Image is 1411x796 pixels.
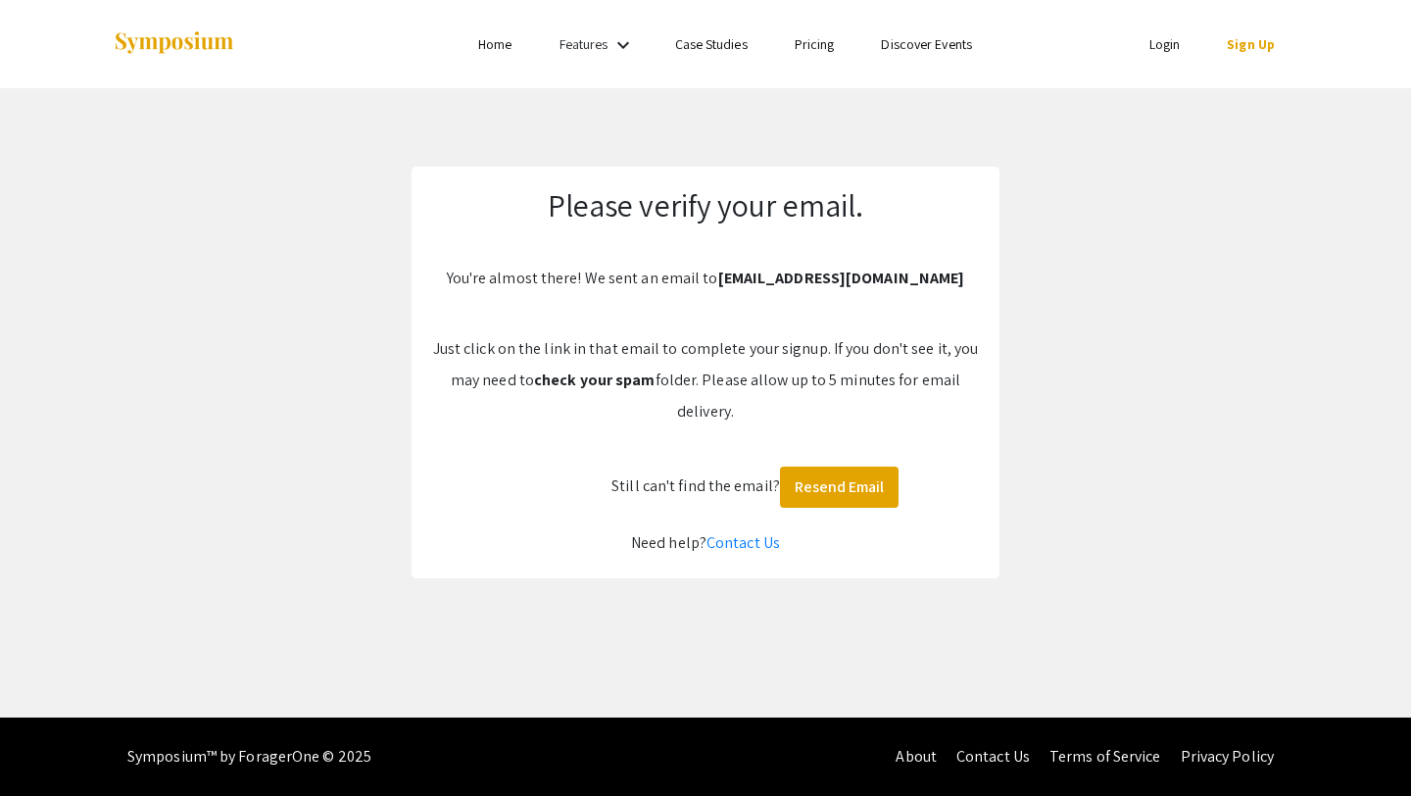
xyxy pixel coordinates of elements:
[795,35,835,53] a: Pricing
[15,708,83,781] iframe: Chat
[431,527,980,559] div: Need help?
[1149,35,1181,53] a: Login
[1181,746,1274,767] a: Privacy Policy
[431,333,980,427] p: Just click on the link in that email to complete your signup. If you don't see it, you may need t...
[127,718,371,796] div: Symposium™ by ForagerOne © 2025
[611,33,635,57] mat-icon: Expand Features list
[675,35,748,53] a: Case Studies
[431,186,980,224] h2: Please verify your email.
[478,35,511,53] a: Home
[412,167,999,578] div: You're almost there! We sent an email to Still can't find the email?
[1227,35,1275,53] a: Sign Up
[560,35,608,53] a: Features
[956,746,1030,767] a: Contact Us
[881,35,972,53] a: Discover Events
[1049,746,1161,767] a: Terms of Service
[113,30,235,57] img: Symposium by ForagerOne
[534,370,656,390] b: check your spam
[896,746,937,767] a: About
[706,532,780,553] a: Contact Us
[718,268,965,288] b: [EMAIL_ADDRESS][DOMAIN_NAME]
[780,467,899,508] button: Resend Email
